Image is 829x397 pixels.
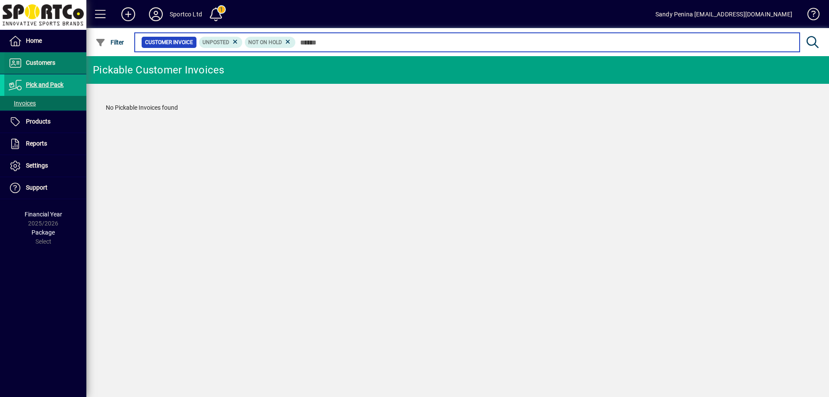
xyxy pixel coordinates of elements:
[248,39,282,45] span: Not On Hold
[4,30,86,52] a: Home
[203,39,229,45] span: Unposted
[93,63,225,77] div: Pickable Customer Invoices
[170,7,202,21] div: Sportco Ltd
[4,52,86,74] a: Customers
[4,133,86,155] a: Reports
[4,155,86,177] a: Settings
[26,37,42,44] span: Home
[26,118,51,125] span: Products
[32,229,55,236] span: Package
[95,39,124,46] span: Filter
[4,177,86,199] a: Support
[26,140,47,147] span: Reports
[93,35,127,50] button: Filter
[4,96,86,111] a: Invoices
[114,6,142,22] button: Add
[655,7,792,21] div: Sandy Penina [EMAIL_ADDRESS][DOMAIN_NAME]
[9,100,36,107] span: Invoices
[199,37,243,48] mat-chip: Customer Invoice Status: Unposted
[25,211,62,218] span: Financial Year
[26,162,48,169] span: Settings
[26,59,55,66] span: Customers
[245,37,295,48] mat-chip: Hold Status: Not On Hold
[801,2,818,30] a: Knowledge Base
[97,95,818,121] div: No Pickable Invoices found
[26,184,47,191] span: Support
[26,81,63,88] span: Pick and Pack
[145,38,193,47] span: Customer Invoice
[142,6,170,22] button: Profile
[4,111,86,133] a: Products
